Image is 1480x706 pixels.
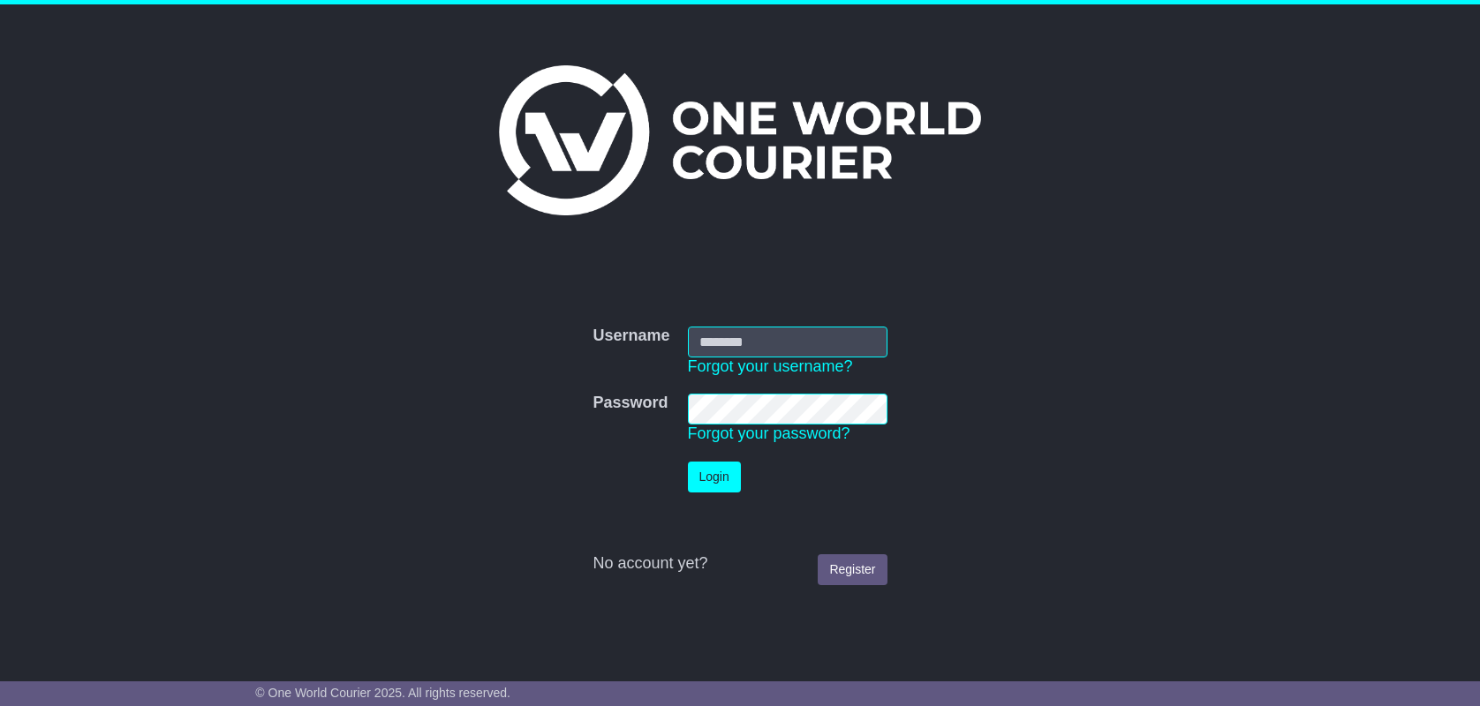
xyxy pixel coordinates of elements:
[499,65,981,215] img: One World
[688,357,853,375] a: Forgot your username?
[593,327,669,346] label: Username
[593,394,668,413] label: Password
[688,424,850,442] a: Forgot your password?
[255,686,510,700] span: © One World Courier 2025. All rights reserved.
[593,554,887,574] div: No account yet?
[688,462,741,492] button: Login
[818,554,887,585] a: Register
